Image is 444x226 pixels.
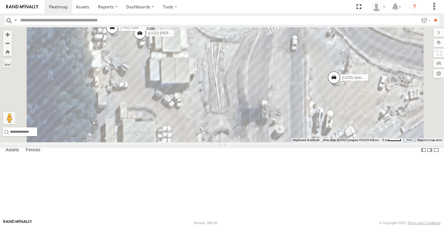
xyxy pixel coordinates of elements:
label: Search Query [13,16,18,25]
span: (LV22) [PERSON_NAME] [148,31,190,35]
label: Dock Summary Table to the Right [427,146,433,155]
i: ? [410,2,420,12]
a: Visit our Website [3,220,32,226]
button: Drag Pegman onto the map to open Street View [3,112,16,124]
img: rand-logo.svg [6,5,38,9]
div: Version: 306.00 [194,221,217,225]
a: Terms (opens in new tab) [406,139,413,141]
label: Dock Summary Table to the Left [420,146,427,155]
button: Zoom Home [3,47,12,56]
button: Keyboard shortcuts [293,138,320,142]
button: Zoom in [3,30,12,39]
span: Map data ©2025 Imagery ©2025 Airbus [323,138,379,142]
label: Fences [23,146,43,154]
label: Hide Summary Table [433,146,439,155]
div: © Copyright 2025 - [379,221,441,225]
label: Map Settings [433,69,444,78]
div: Cody Roberts [370,2,388,11]
span: (LV23) space cab triton [342,75,380,80]
label: Search Filter Options [419,16,432,25]
span: 5 m [382,138,388,142]
button: Map scale: 5 m per 40 pixels [380,138,403,142]
button: Zoom out [3,39,12,47]
span: (TR6) Little Tipper [120,25,150,30]
label: Assets [2,146,22,154]
a: Terms and Conditions [408,221,441,225]
a: Report a map error [417,138,442,142]
label: Measure [3,59,12,68]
